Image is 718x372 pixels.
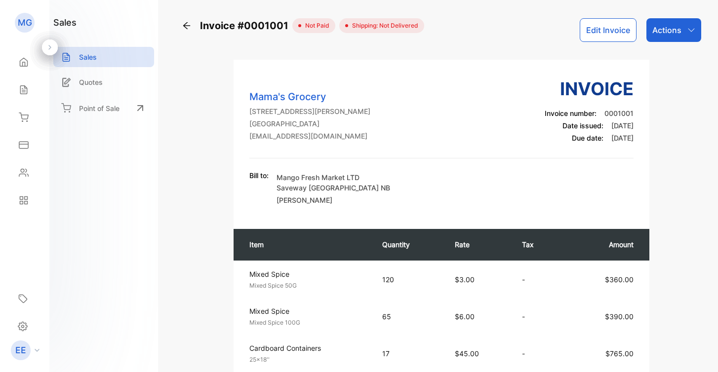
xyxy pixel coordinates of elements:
[277,172,390,193] p: Mango Fresh Market LTD Saveway [GEOGRAPHIC_DATA] NB
[249,170,269,181] p: Bill to:
[605,275,634,284] span: $360.00
[604,109,634,117] span: 0001001
[605,349,634,358] span: $765.00
[249,281,364,290] p: Mixed Spice 50G
[677,331,718,372] iframe: LiveChat chat widget
[382,311,435,322] p: 65
[249,269,364,279] p: Mixed Spice
[348,21,418,30] span: Shipping: Not Delivered
[18,16,32,29] p: MG
[522,239,551,250] p: Tax
[200,18,292,33] span: Invoice #0001001
[249,131,370,141] p: [EMAIL_ADDRESS][DOMAIN_NAME]
[249,306,364,316] p: Mixed Spice
[545,75,634,102] h3: Invoice
[249,318,364,327] p: Mixed Spice 100G
[522,348,551,359] p: -
[249,239,362,250] p: Item
[382,348,435,359] p: 17
[249,355,364,364] p: 25x18''
[646,18,701,42] button: Actions
[522,274,551,285] p: -
[53,72,154,92] a: Quotes
[301,21,329,30] span: not paid
[580,18,637,42] button: Edit Invoice
[382,239,435,250] p: Quantity
[53,47,154,67] a: Sales
[572,134,603,142] span: Due date:
[277,195,390,205] p: [PERSON_NAME]
[249,106,370,116] p: [STREET_ADDRESS][PERSON_NAME]
[382,274,435,285] p: 120
[249,89,370,104] p: Mama's Grocery
[15,344,26,357] p: EE
[53,16,77,29] h1: sales
[611,134,634,142] span: [DATE]
[611,121,634,130] span: [DATE]
[249,343,364,353] p: Cardboard Containers
[455,312,475,321] span: $6.00
[522,311,551,322] p: -
[455,239,502,250] p: Rate
[562,121,603,130] span: Date issued:
[652,24,681,36] p: Actions
[79,77,103,87] p: Quotes
[455,275,475,284] span: $3.00
[455,349,479,358] span: $45.00
[605,312,634,321] span: $390.00
[79,52,97,62] p: Sales
[545,109,597,117] span: Invoice number:
[249,118,370,129] p: [GEOGRAPHIC_DATA]
[570,239,633,250] p: Amount
[53,97,154,119] a: Point of Sale
[79,103,120,113] p: Point of Sale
